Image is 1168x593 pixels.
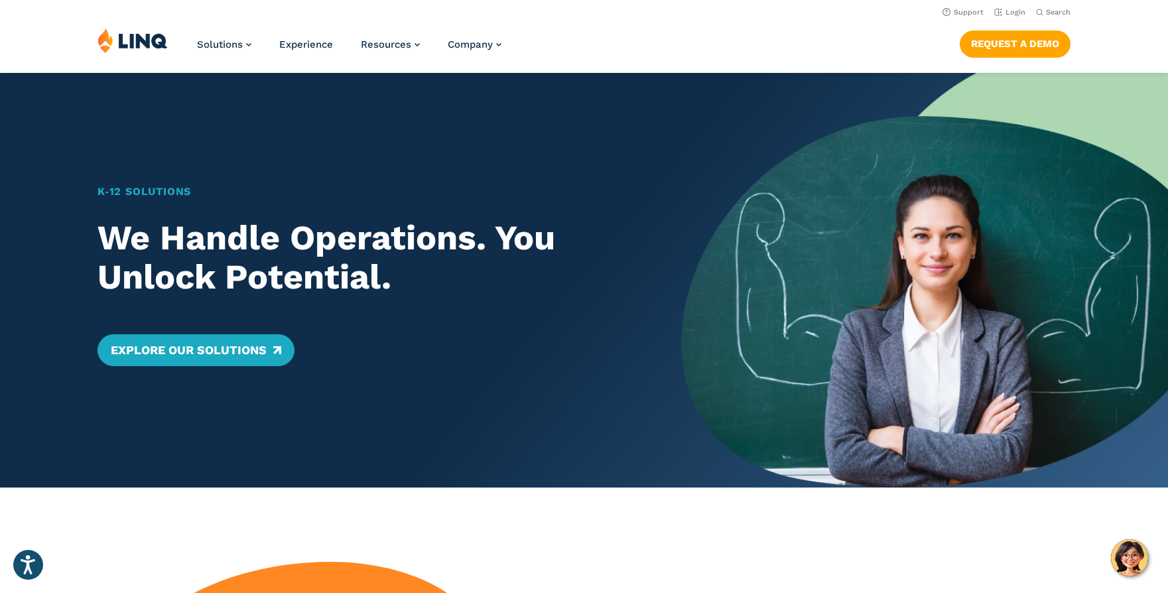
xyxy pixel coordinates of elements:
[197,38,243,50] span: Solutions
[994,8,1025,17] a: Login
[361,38,420,50] a: Resources
[97,28,168,53] img: LINQ | K‑12 Software
[279,38,333,50] a: Experience
[197,38,251,50] a: Solutions
[960,31,1071,57] a: Request a Demo
[97,334,294,366] a: Explore Our Solutions
[97,184,634,200] h1: K‑12 Solutions
[1111,539,1148,576] button: Hello, have a question? Let’s chat.
[960,28,1071,57] nav: Button Navigation
[1046,8,1071,17] span: Search
[448,38,501,50] a: Company
[448,38,493,50] span: Company
[681,73,1168,488] img: Home Banner
[361,38,411,50] span: Resources
[197,28,501,72] nav: Primary Navigation
[97,218,634,298] h2: We Handle Operations. You Unlock Potential.
[942,8,984,17] a: Support
[1036,7,1071,17] button: Open Search Bar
